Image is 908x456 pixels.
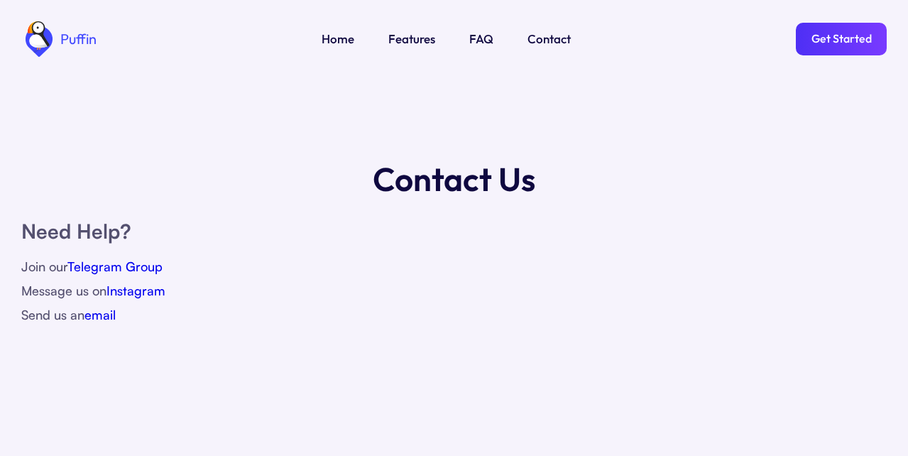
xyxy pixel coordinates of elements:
h1: Contact Us [373,156,535,202]
a: Home [322,30,354,48]
a: Contact [527,30,571,48]
div: Puffin [57,32,97,46]
a: home [21,21,97,57]
div: Join our Message us on Send us an [21,254,887,327]
a: Features [388,30,435,48]
h1: Need Help? [21,216,887,247]
a: FAQ [469,30,493,48]
a: email [84,307,116,322]
a: Get Started [796,23,887,55]
a: Instagram [106,283,165,298]
a: Telegram Group [67,259,163,274]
